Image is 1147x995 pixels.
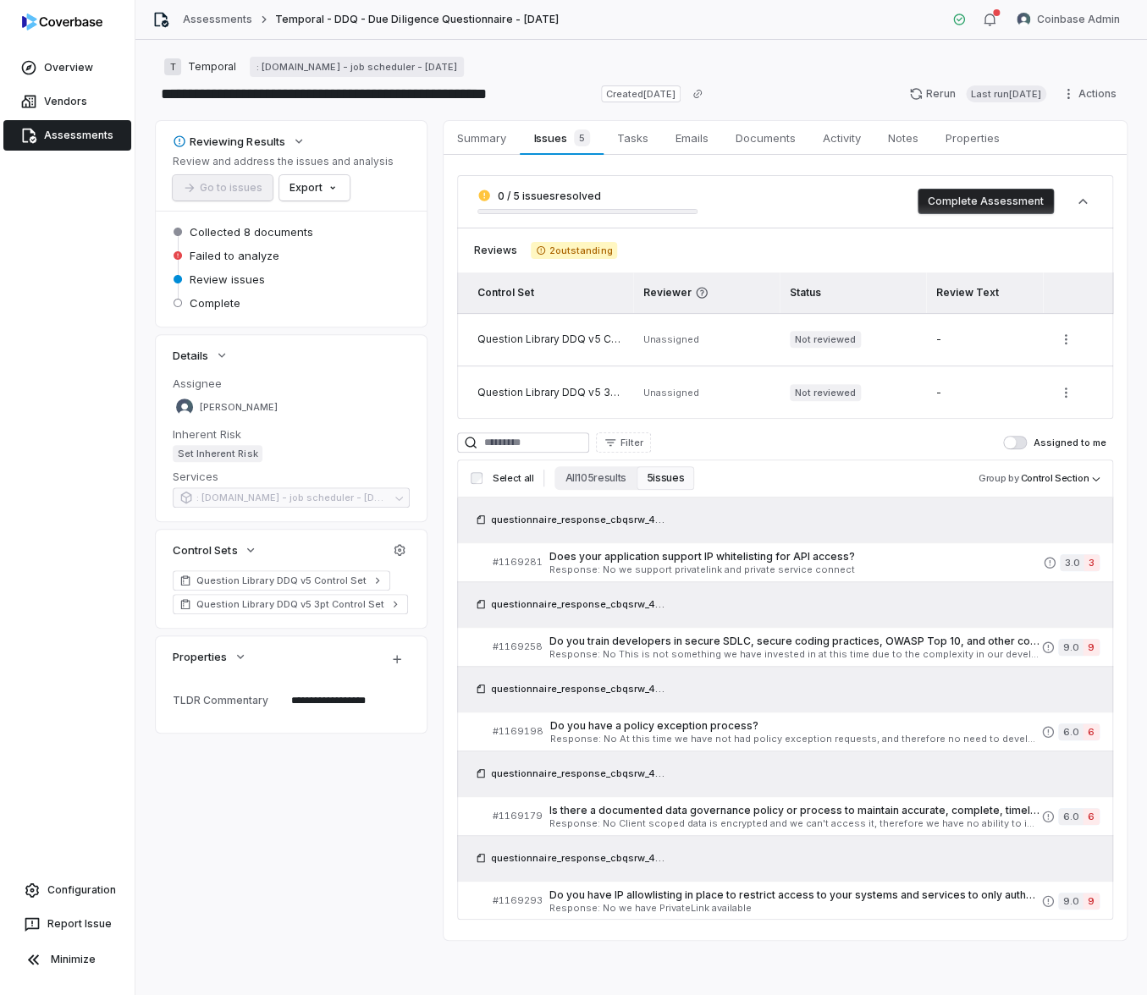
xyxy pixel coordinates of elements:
[620,437,643,449] span: Filter
[1058,808,1083,825] span: 6.0
[3,86,131,117] a: Vendors
[790,384,861,401] span: Not reviewed
[7,909,128,939] button: Report Issue
[1056,81,1127,107] button: Actions
[549,635,1041,648] span: Do you train developers in secure SDLC, secure coding practices, OWASP Top 10, and other common d...
[190,295,240,311] span: Complete
[491,851,669,865] span: questionnaire_response_cbqsrw_47c09a8b3a624e1194c098dd5073d54d_20250908_195236.xlsx
[549,804,1041,817] span: Is there a documented data governance policy or process to maintain accurate, complete, timely an...
[51,953,96,966] span: Minimize
[1006,7,1130,32] button: Coinbase Admin avatarCoinbase Admin
[173,542,237,558] span: Control Sets
[188,60,236,74] span: Temporal
[881,127,925,149] span: Notes
[477,386,623,399] div: Question Library DDQ v5 3pt Control Set
[549,888,1041,902] span: Do you have IP allowlisting in place to restrict access to your systems and services to only auth...
[1084,554,1100,571] span: 3
[200,401,278,414] span: [PERSON_NAME]
[549,904,1041,913] span: Response: No we have PrivateLink available
[493,640,543,653] span: # 1169258
[574,129,590,146] span: 5
[44,61,93,74] span: Overview
[554,466,636,490] button: All 105 results
[176,399,193,415] img: Samir Govani avatar
[493,810,543,822] span: # 1169179
[250,57,464,77] a: : [DOMAIN_NAME] - job scheduler - [DATE]
[1083,639,1100,656] span: 9
[491,513,669,526] span: questionnaire_response_cbqsrw_47c09a8b3a624e1194c098dd5073d54d_20250908_195236.xlsx
[196,574,367,587] span: Question Library DDQ v5 Control Set
[173,694,284,706] div: TLDR Commentary
[173,426,410,442] dt: Inherent Risk
[493,556,543,569] span: # 1169281
[450,127,513,149] span: Summary
[173,155,394,168] p: Review and address the issues and analysis
[3,120,131,151] a: Assessments
[279,175,350,201] button: Export
[173,570,390,591] a: Question Library DDQ v5 Control Set
[790,286,821,299] span: Status
[1037,13,1120,26] span: Coinbase Admin
[173,469,410,484] dt: Services
[493,797,1100,835] a: #1169179Is there a documented data governance policy or process to maintain accurate, complete, t...
[936,286,999,299] span: Review Text
[196,597,384,611] span: Question Library DDQ v5 3pt Control Set
[1017,13,1030,26] img: Coinbase Admin avatar
[979,472,1018,484] span: Group by
[643,286,769,300] span: Reviewer
[22,14,102,30] img: logo-D7KZi-bG.svg
[190,224,313,239] span: Collected 8 documents
[474,244,517,257] span: Reviews
[1083,893,1100,910] span: 9
[816,127,868,149] span: Activity
[44,129,113,142] span: Assessments
[477,286,534,299] span: Control Set
[477,333,623,346] div: Question Library DDQ v5 Control Set
[1060,554,1084,571] span: 3.0
[729,127,802,149] span: Documents
[168,535,262,565] button: Control Sets
[168,126,311,157] button: Reviewing Results
[1083,723,1100,740] span: 6
[550,719,1041,733] span: Do you have a policy exception process?
[190,248,279,263] span: Failed to analyze
[493,628,1100,666] a: #1169258Do you train developers in secure SDLC, secure coding practices, OWASP Top 10, and other ...
[498,190,601,202] span: 0 / 5 issues resolved
[936,333,1033,346] div: -
[274,13,558,26] span: Temporal - DDQ - Due Diligence Questionnaire - [DATE]
[682,79,713,109] button: Copy link
[491,597,669,611] span: questionnaire_response_cbqsrw_47c09a8b3a624e1194c098dd5073d54d_20250908_195236.xlsx
[159,52,241,82] button: TTemporal
[549,565,1043,574] span: Response: No we support privatelink and private service connect
[1058,893,1083,910] span: 9.0
[491,767,669,780] span: questionnaire_response_cbqsrw_47c09a8b3a624e1194c098dd5073d54d_20250908_195236.xlsx
[527,126,596,150] span: Issues
[173,376,410,391] dt: Assignee
[44,95,87,108] span: Vendors
[549,819,1041,828] span: Response: No Client scoped data is encrypted and we can't access it, therefore we have no ability...
[3,52,131,83] a: Overview
[549,650,1041,659] span: Response: No This is not something we have invested in at this time due to the complexity in our ...
[493,894,543,907] span: # 1169293
[183,13,252,26] a: Assessments
[7,943,128,976] button: Minimize
[610,127,655,149] span: Tasks
[643,333,699,345] span: Unassigned
[1003,436,1027,449] button: Assigned to me
[1058,639,1083,656] span: 9.0
[918,189,1054,214] button: Complete Assessment
[1083,808,1100,825] span: 6
[601,85,681,102] span: Created [DATE]
[7,875,128,905] a: Configuration
[168,641,252,672] button: Properties
[936,386,1033,399] div: -
[1003,436,1106,449] label: Assigned to me
[47,917,112,931] span: Report Issue
[173,594,408,614] a: Question Library DDQ v5 3pt Control Set
[493,725,543,738] span: # 1169198
[493,472,533,485] span: Select all
[637,466,694,490] button: 5 issues
[550,734,1041,744] span: Response: No At this time we have not had policy exception requests, and therefore no need to dev...
[531,242,617,259] span: 2 outstanding
[549,550,1043,563] span: Does your application support IP whitelisting for API access?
